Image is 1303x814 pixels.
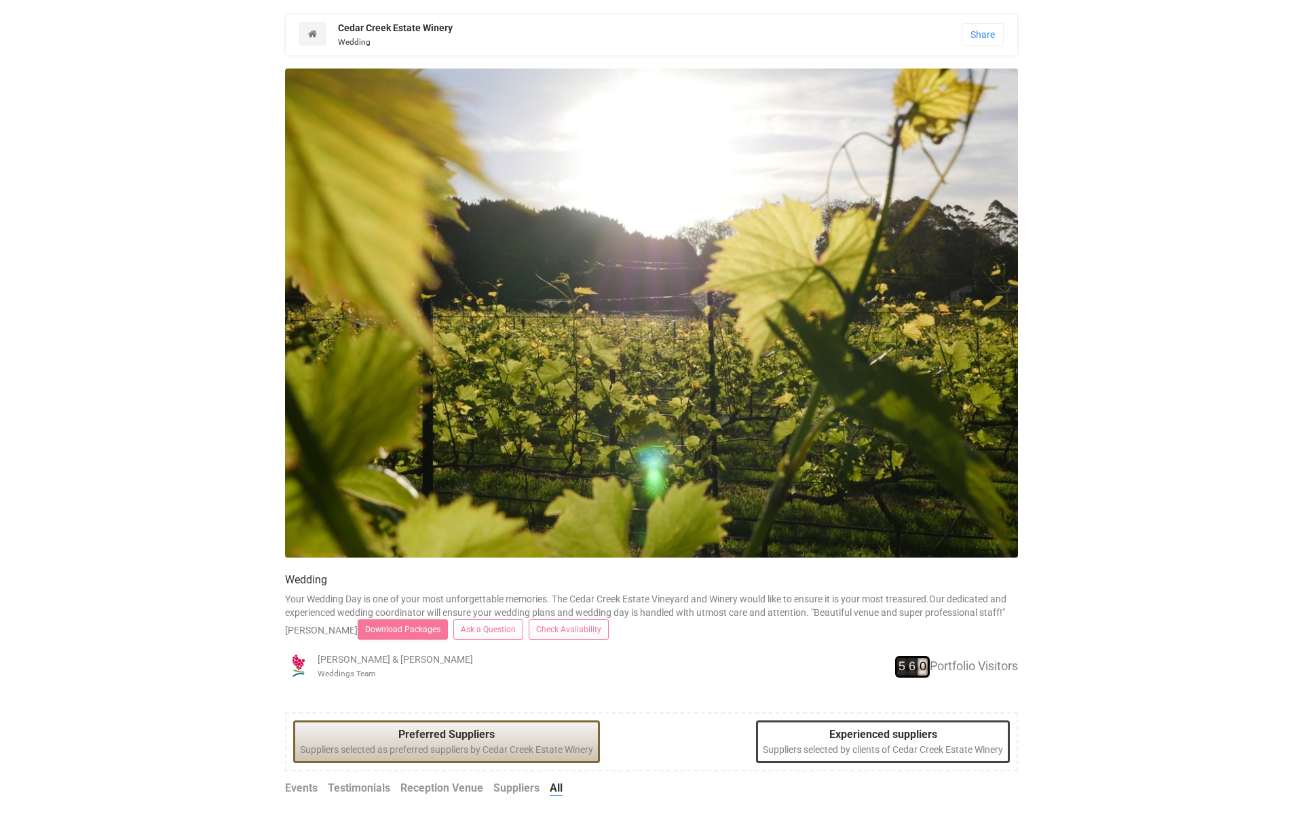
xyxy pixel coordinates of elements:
[275,558,1028,694] div: Your Wedding Day is one of your most unforgettable memories. The Cedar Creek Estate Vineyard and ...
[328,781,390,796] a: Testimonials
[293,720,600,763] div: Suppliers selected as preferred suppliers by Cedar Creek Estate Winery
[338,37,371,47] small: Wedding
[400,781,483,796] a: Reception Venue
[529,619,609,640] a: Check Availability
[493,781,540,796] a: Suppliers
[756,720,1010,763] div: Suppliers selected by clients of Cedar Creek Estate Winery
[358,619,448,640] a: Download Packages
[285,574,1018,586] h4: Wedding
[774,656,1018,678] div: Portfolio Visitors
[763,727,1003,743] legend: Experienced suppliers
[962,23,1004,46] a: Share
[285,69,1018,558] img: P1040862.jpg
[920,658,928,676] span: 0
[285,653,312,680] img: open-uri20190322-4-14wp8y4
[285,653,529,680] div: [PERSON_NAME] & [PERSON_NAME]
[285,781,318,796] a: Events
[550,781,563,796] a: All
[453,619,523,640] a: Ask a Question
[318,669,375,678] small: Weddings Team
[300,727,593,743] legend: Preferred Suppliers
[338,22,453,33] strong: Cedar Creek Estate Winery
[909,658,918,676] span: 6
[899,658,907,676] span: 5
